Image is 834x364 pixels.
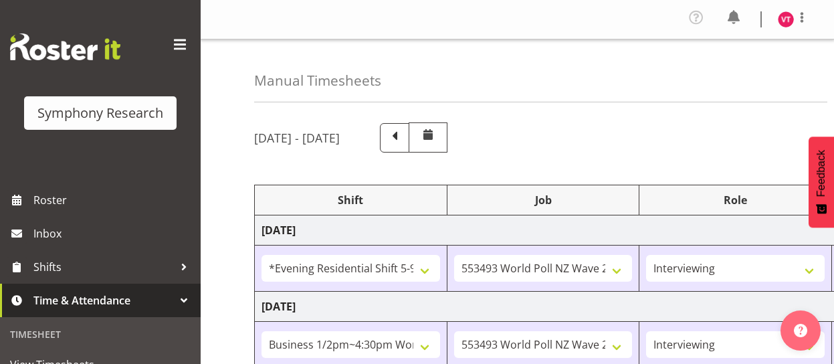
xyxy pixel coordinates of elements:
[794,324,807,337] img: help-xxl-2.png
[809,136,834,227] button: Feedback - Show survey
[254,73,381,88] h4: Manual Timesheets
[454,192,633,208] div: Job
[646,192,825,208] div: Role
[262,192,440,208] div: Shift
[33,257,174,277] span: Shifts
[254,130,340,145] h5: [DATE] - [DATE]
[815,150,827,197] span: Feedback
[33,290,174,310] span: Time & Attendance
[3,321,197,348] div: Timesheet
[33,190,194,210] span: Roster
[10,33,120,60] img: Rosterit website logo
[778,11,794,27] img: vala-tone11405.jpg
[33,223,194,244] span: Inbox
[37,103,163,123] div: Symphony Research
